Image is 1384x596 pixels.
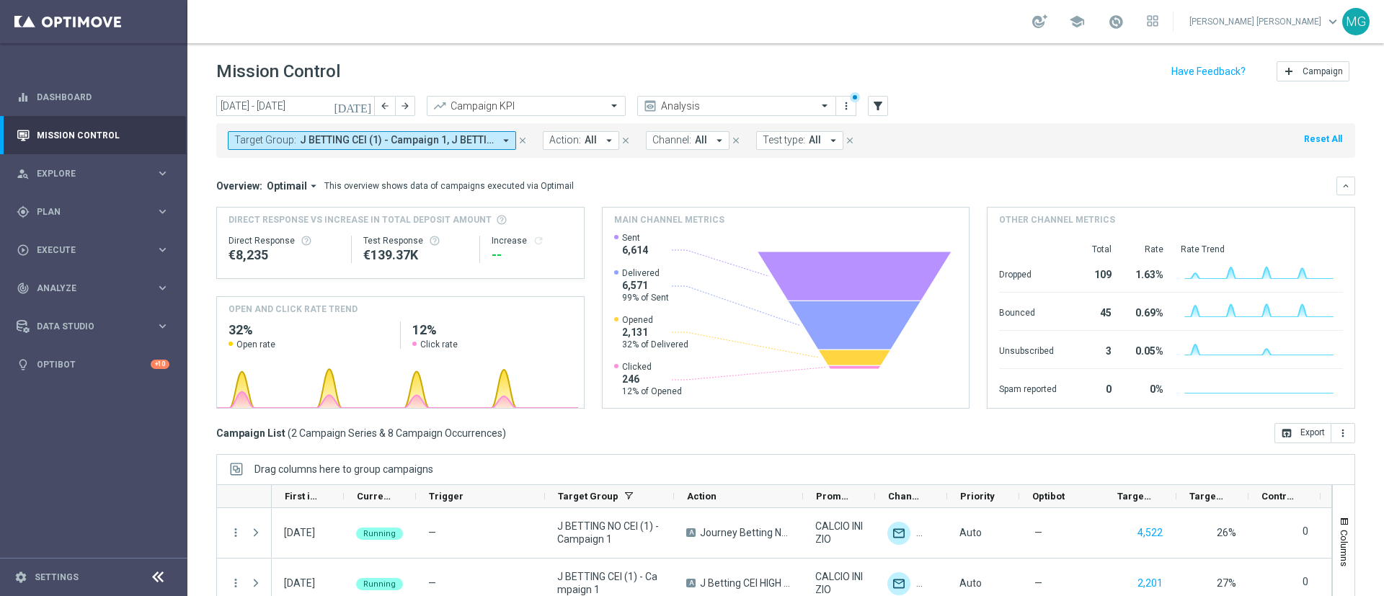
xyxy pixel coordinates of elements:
[229,303,358,316] h4: OPEN AND CLICK RATE TREND
[356,526,403,540] colored-tag: Running
[395,96,415,116] button: arrow_forward
[17,244,30,257] i: play_circle_outline
[307,179,320,192] i: arrow_drop_down
[622,314,688,326] span: Opened
[815,520,863,546] span: CALCIO INIZIO
[646,131,729,150] button: Channel: All arrow_drop_down
[619,133,632,148] button: close
[643,99,657,113] i: preview
[288,427,291,440] span: (
[492,246,572,264] div: --
[887,522,910,545] div: Optimail
[500,134,513,147] i: arrow_drop_down
[363,579,396,589] span: Running
[216,96,375,116] input: Select date range
[492,235,572,246] div: Increase
[17,91,30,104] i: equalizer
[1074,338,1112,361] div: 3
[17,167,30,180] i: person_search
[533,235,544,246] i: refresh
[1303,575,1308,588] label: 0
[216,179,262,192] h3: Overview:
[887,572,910,595] div: Optimail
[236,339,275,350] span: Open rate
[1171,66,1246,76] input: Have Feedback?
[16,206,170,218] button: gps_fixed Plan keyboard_arrow_right
[731,135,741,146] i: close
[756,131,843,150] button: Test type: All arrow_drop_down
[603,134,616,147] i: arrow_drop_down
[37,322,156,331] span: Data Studio
[428,527,436,538] span: —
[1129,262,1163,285] div: 1.63%
[1217,577,1236,589] span: 27%
[959,527,982,538] span: Auto
[1129,300,1163,323] div: 0.69%
[1069,14,1085,30] span: school
[999,300,1057,323] div: Bounced
[35,573,79,582] a: Settings
[229,577,242,590] button: more_vert
[16,283,170,294] button: track_changes Analyze keyboard_arrow_right
[363,246,468,264] div: €139,368
[17,116,169,154] div: Mission Control
[1034,526,1042,539] span: —
[229,246,340,264] div: €8,235
[17,167,156,180] div: Explore
[156,281,169,295] i: keyboard_arrow_right
[622,386,682,397] span: 12% of Opened
[234,134,296,146] span: Target Group:
[229,321,389,339] h2: 32%
[916,522,939,545] img: Other
[999,338,1057,361] div: Unsubscribed
[1283,66,1295,77] i: add
[686,528,696,537] span: A
[871,99,884,112] i: filter_alt
[622,326,688,339] span: 2,131
[686,579,696,587] span: A
[1032,491,1065,502] span: Optibot
[228,131,516,150] button: Target Group: J BETTING CEI (1) - Campaign 1, J BETTING NO CEI (1) - Campaign 1 arrow_drop_down
[621,135,631,146] i: close
[916,572,939,595] img: Other
[400,101,410,111] i: arrow_forward
[229,526,242,539] button: more_vert
[713,134,726,147] i: arrow_drop_down
[17,78,169,116] div: Dashboard
[1261,491,1296,502] span: Control Customers
[845,135,855,146] i: close
[558,491,618,502] span: Target Group
[37,345,151,383] a: Optibot
[262,179,324,192] button: Optimail arrow_drop_down
[151,360,169,369] div: +10
[1136,524,1164,542] button: 4,522
[1337,427,1349,439] i: more_vert
[1331,423,1355,443] button: more_vert
[17,244,156,257] div: Execute
[518,135,528,146] i: close
[1336,177,1355,195] button: keyboard_arrow_down
[363,235,468,246] div: Test Response
[17,282,156,295] div: Analyze
[1342,8,1370,35] div: MG
[622,279,669,292] span: 6,571
[427,96,626,116] ng-select: Campaign KPI
[816,491,851,502] span: Promotions
[622,373,682,386] span: 246
[37,246,156,254] span: Execute
[999,213,1115,226] h4: Other channel metrics
[1188,11,1342,32] a: [PERSON_NAME] [PERSON_NAME]keyboard_arrow_down
[695,134,707,146] span: All
[363,529,396,538] span: Running
[216,427,506,440] h3: Campaign List
[16,244,170,256] button: play_circle_outline Execute keyboard_arrow_right
[1303,131,1344,147] button: Reset All
[254,463,433,475] div: Row Groups
[622,339,688,350] span: 32% of Delivered
[420,339,458,350] span: Click rate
